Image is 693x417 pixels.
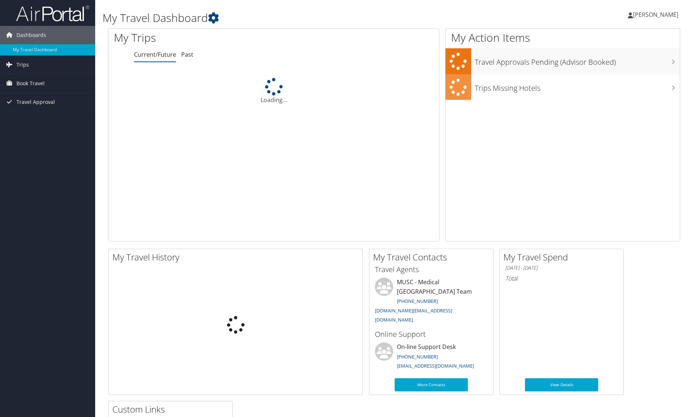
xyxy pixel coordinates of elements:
[181,50,193,59] a: Past
[16,5,89,22] img: airportal-logo.png
[446,74,680,100] a: Trips Missing Hotels
[103,10,491,26] h1: My Travel Dashboard
[395,378,468,391] a: More Contacts
[16,26,46,44] span: Dashboards
[112,403,232,416] h2: Custom Links
[16,93,55,111] span: Travel Approval
[112,251,362,263] h2: My Travel History
[16,56,29,74] span: Trips
[373,251,493,263] h2: My Travel Contacts
[371,342,491,372] li: On-line Support Desk
[503,251,623,263] h2: My Travel Spend
[134,50,176,59] a: Current/Future
[446,48,680,74] a: Travel Approvals Pending (Advisor Booked)
[525,378,598,391] a: View Details
[375,329,488,339] h3: Online Support
[628,4,686,26] a: [PERSON_NAME]
[505,264,618,271] h6: [DATE] - [DATE]
[397,353,438,360] a: [PHONE_NUMBER]
[375,264,488,275] h3: Travel Agents
[505,274,618,282] h6: Total
[375,307,452,323] a: [DOMAIN_NAME][EMAIL_ADDRESS][DOMAIN_NAME]
[397,298,438,304] a: [PHONE_NUMBER]
[16,74,45,93] span: Book Travel
[633,11,678,19] span: [PERSON_NAME]
[371,278,491,326] li: MUSC - Medical [GEOGRAPHIC_DATA] Team
[475,79,680,93] h3: Trips Missing Hotels
[108,78,439,104] div: Loading...
[475,53,680,67] h3: Travel Approvals Pending (Advisor Booked)
[114,30,296,45] h1: My Trips
[446,30,680,45] h1: My Action Items
[397,362,474,369] a: [EMAIL_ADDRESS][DOMAIN_NAME]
